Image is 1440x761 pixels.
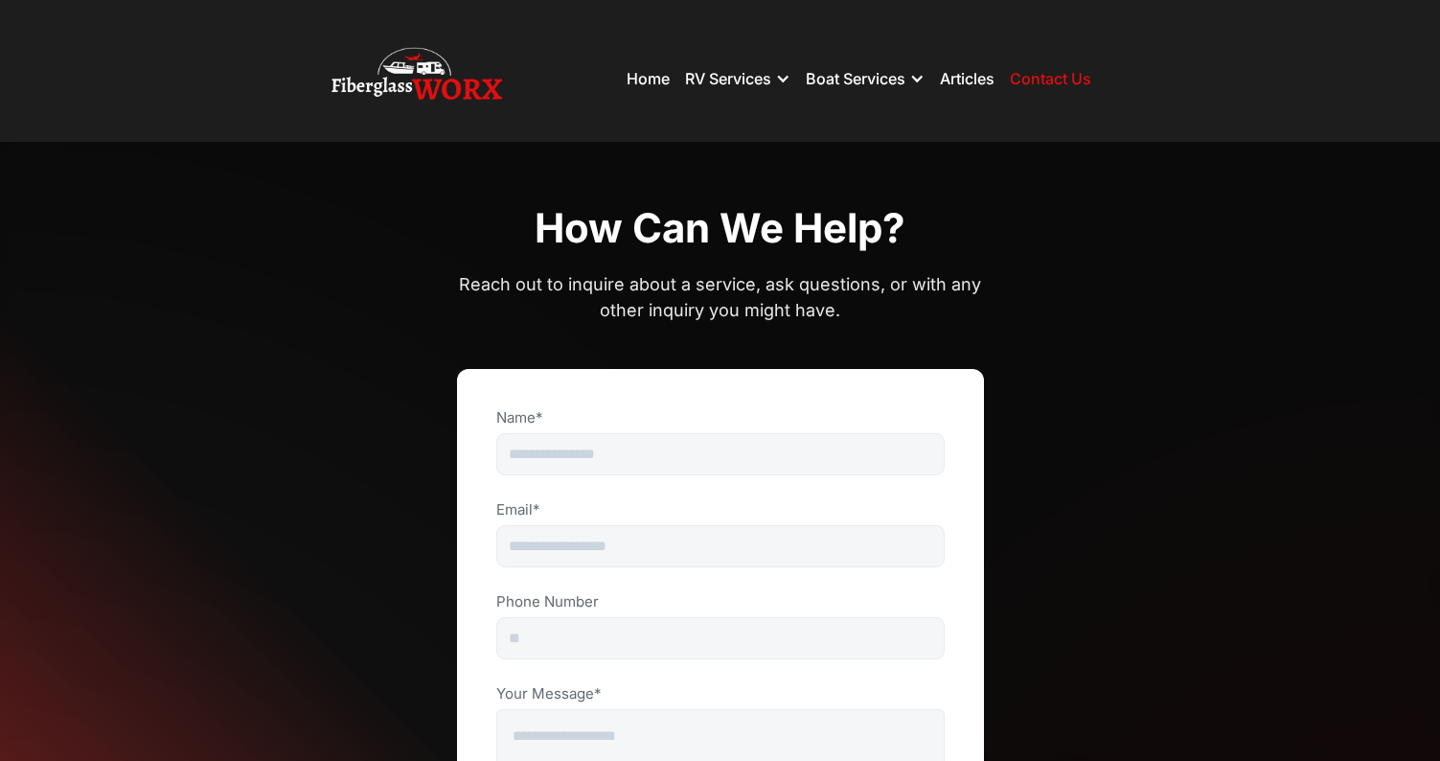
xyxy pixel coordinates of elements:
[496,408,945,427] label: Name*
[806,69,905,88] div: Boat Services
[1010,69,1091,88] a: Contact Us
[940,69,994,88] a: Articles
[806,50,925,107] div: Boat Services
[627,69,670,88] a: Home
[685,69,771,88] div: RV Services
[496,684,945,703] label: Your Message*
[496,500,945,519] label: Email*
[535,203,905,254] h1: How can we help?
[457,271,984,323] p: Reach out to inquire about a service, ask questions, or with any other inquiry you might have.
[496,592,945,611] label: Phone Number
[685,50,790,107] div: RV Services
